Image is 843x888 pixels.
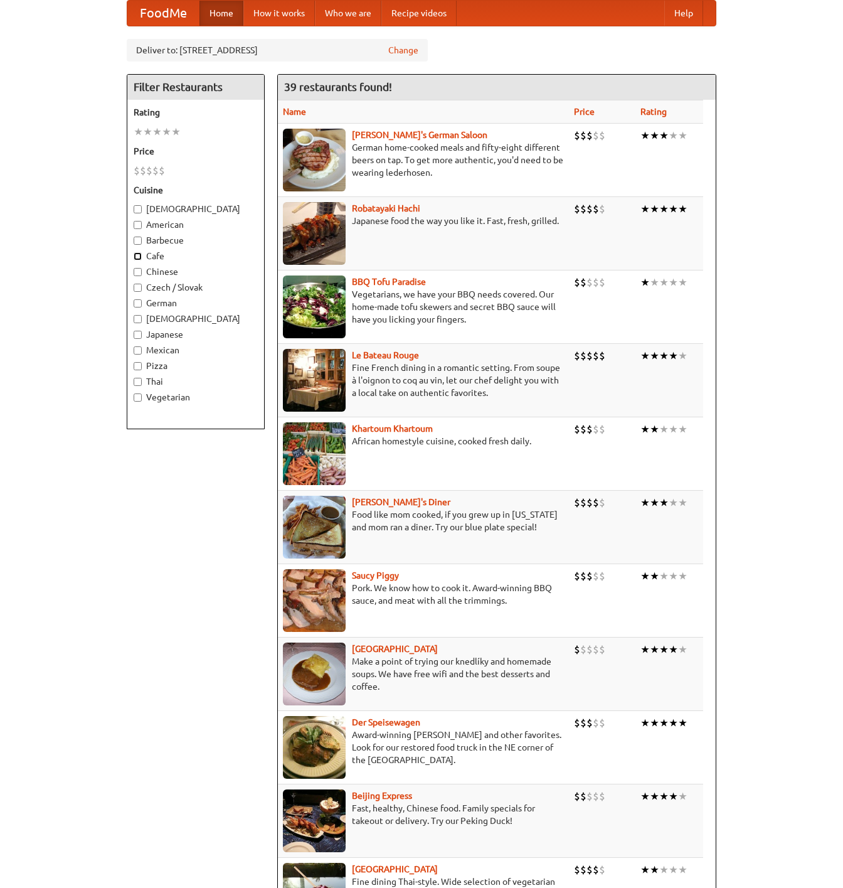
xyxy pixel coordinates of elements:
li: $ [593,643,599,656]
li: ★ [669,349,678,363]
li: $ [586,569,593,583]
li: ★ [678,422,687,436]
a: Saucy Piggy [352,570,399,580]
input: [DEMOGRAPHIC_DATA] [134,205,142,213]
li: $ [580,643,586,656]
li: ★ [659,716,669,730]
li: $ [580,863,586,877]
li: $ [586,275,593,289]
label: Chinese [134,265,258,278]
ng-pluralize: 39 restaurants found! [284,81,392,93]
li: ★ [640,716,650,730]
li: ★ [650,643,659,656]
li: ★ [678,569,687,583]
li: ★ [659,275,669,289]
li: $ [574,716,580,730]
li: $ [574,275,580,289]
a: Beijing Express [352,791,412,801]
li: ★ [650,863,659,877]
a: Recipe videos [381,1,457,26]
img: robatayaki.jpg [283,202,346,265]
li: ★ [678,129,687,142]
li: $ [574,863,580,877]
li: $ [586,422,593,436]
input: Czech / Slovak [134,284,142,292]
li: $ [593,863,599,877]
li: $ [580,422,586,436]
li: $ [140,164,146,178]
b: [GEOGRAPHIC_DATA] [352,644,438,654]
li: ★ [669,202,678,216]
li: ★ [640,422,650,436]
a: Le Bateau Rouge [352,350,419,360]
li: $ [593,202,599,216]
li: ★ [659,422,669,436]
a: FoodMe [127,1,199,26]
li: ★ [669,129,678,142]
li: ★ [659,129,669,142]
li: ★ [143,125,152,139]
p: Fine French dining in a romantic setting. From soupe à l'oignon to coq au vin, let our chef delig... [283,361,564,399]
li: $ [586,789,593,803]
li: $ [593,422,599,436]
label: [DEMOGRAPHIC_DATA] [134,313,258,325]
label: American [134,218,258,231]
li: ★ [669,643,678,656]
img: tofuparadise.jpg [283,275,346,338]
li: $ [580,275,586,289]
img: sallys.jpg [283,496,346,559]
input: Thai [134,378,142,386]
li: $ [574,349,580,363]
li: ★ [640,496,650,510]
li: ★ [659,202,669,216]
b: Khartoum Khartoum [352,424,433,434]
img: beijing.jpg [283,789,346,852]
h5: Cuisine [134,184,258,196]
p: Fast, healthy, Chinese food. Family specials for takeout or delivery. Try our Peking Duck! [283,802,564,827]
img: speisewagen.jpg [283,716,346,779]
li: ★ [650,275,659,289]
li: ★ [640,202,650,216]
label: Vegetarian [134,391,258,404]
li: $ [586,643,593,656]
li: $ [574,129,580,142]
a: Der Speisewagen [352,717,420,727]
li: ★ [171,125,181,139]
li: $ [586,863,593,877]
li: $ [580,789,586,803]
li: ★ [640,275,650,289]
li: ★ [669,716,678,730]
li: ★ [134,125,143,139]
li: ★ [678,716,687,730]
b: BBQ Tofu Paradise [352,277,426,287]
a: [PERSON_NAME]'s German Saloon [352,130,487,140]
input: Japanese [134,331,142,339]
p: African homestyle cuisine, cooked fresh daily. [283,435,564,447]
li: $ [599,863,605,877]
li: $ [593,349,599,363]
li: $ [599,275,605,289]
input: American [134,221,142,229]
a: Help [664,1,703,26]
p: Vegetarians, we have your BBQ needs covered. Our home-made tofu skewers and secret BBQ sauce will... [283,288,564,326]
label: Cafe [134,250,258,262]
li: $ [599,129,605,142]
li: ★ [650,716,659,730]
li: $ [574,422,580,436]
li: $ [586,716,593,730]
li: ★ [669,569,678,583]
a: Who we are [315,1,381,26]
input: Cafe [134,252,142,260]
li: ★ [650,129,659,142]
a: Robatayaki Hachi [352,203,420,213]
li: $ [574,643,580,656]
li: ★ [650,569,659,583]
li: $ [593,496,599,510]
li: $ [152,164,159,178]
li: $ [593,569,599,583]
li: $ [599,716,605,730]
li: $ [599,349,605,363]
img: bateaurouge.jpg [283,349,346,412]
